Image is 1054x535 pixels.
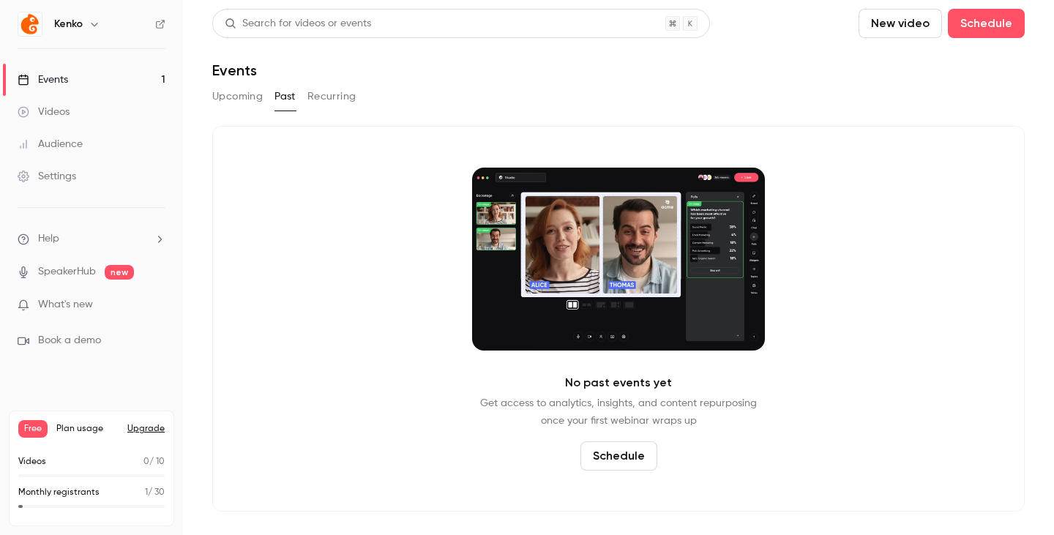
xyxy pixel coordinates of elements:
[948,9,1025,38] button: Schedule
[145,486,165,499] p: / 30
[18,486,100,499] p: Monthly registrants
[56,423,119,435] span: Plan usage
[18,105,70,119] div: Videos
[274,85,296,108] button: Past
[38,264,96,280] a: SpeakerHub
[859,9,942,38] button: New video
[38,333,101,348] span: Book a demo
[18,137,83,151] div: Audience
[18,72,68,87] div: Events
[127,423,165,435] button: Upgrade
[145,488,148,497] span: 1
[38,297,93,313] span: What's new
[18,420,48,438] span: Free
[54,17,83,31] h6: Kenko
[480,394,757,430] p: Get access to analytics, insights, and content repurposing once your first webinar wraps up
[565,374,672,392] p: No past events yet
[105,265,134,280] span: new
[148,299,165,312] iframe: Noticeable Trigger
[580,441,657,471] button: Schedule
[18,231,165,247] li: help-dropdown-opener
[18,12,42,36] img: Kenko
[38,231,59,247] span: Help
[212,61,257,79] h1: Events
[307,85,356,108] button: Recurring
[225,16,371,31] div: Search for videos or events
[143,457,149,466] span: 0
[212,85,263,108] button: Upcoming
[18,169,76,184] div: Settings
[18,455,46,468] p: Videos
[143,455,165,468] p: / 10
